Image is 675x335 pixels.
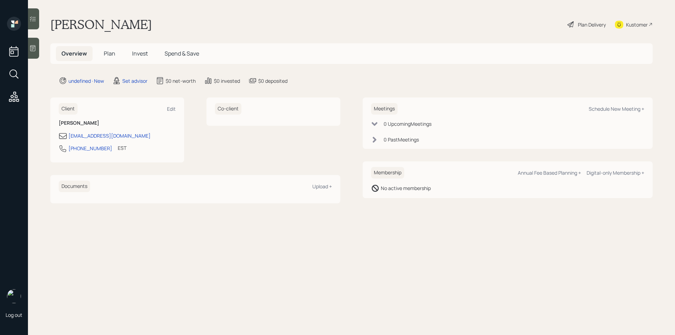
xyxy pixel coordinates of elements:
[68,132,151,139] div: [EMAIL_ADDRESS][DOMAIN_NAME]
[118,144,126,152] div: EST
[215,103,241,115] h6: Co-client
[6,312,22,318] div: Log out
[7,289,21,303] img: retirable_logo.png
[518,169,581,176] div: Annual Fee Based Planning +
[371,103,398,115] h6: Meetings
[59,120,176,126] h6: [PERSON_NAME]
[589,105,644,112] div: Schedule New Meeting +
[59,103,78,115] h6: Client
[68,77,104,85] div: undefined · New
[104,50,115,57] span: Plan
[578,21,606,28] div: Plan Delivery
[258,77,288,85] div: $0 deposited
[167,105,176,112] div: Edit
[61,50,87,57] span: Overview
[626,21,648,28] div: Kustomer
[122,77,147,85] div: Set advisor
[132,50,148,57] span: Invest
[587,169,644,176] div: Digital-only Membership +
[59,181,90,192] h6: Documents
[384,136,419,143] div: 0 Past Meeting s
[312,183,332,190] div: Upload +
[165,50,199,57] span: Spend & Save
[68,145,112,152] div: [PHONE_NUMBER]
[371,167,404,179] h6: Membership
[214,77,240,85] div: $0 invested
[50,17,152,32] h1: [PERSON_NAME]
[384,120,431,128] div: 0 Upcoming Meeting s
[166,77,196,85] div: $0 net-worth
[381,184,431,192] div: No active membership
